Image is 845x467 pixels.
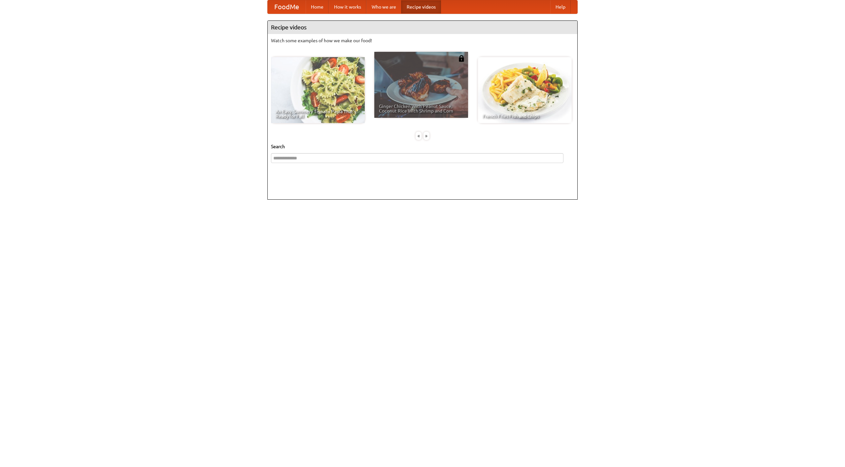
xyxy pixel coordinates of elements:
[268,21,577,34] h4: Recipe videos
[416,132,422,140] div: «
[423,132,429,140] div: »
[366,0,401,14] a: Who we are
[271,143,574,150] h5: Search
[268,0,306,14] a: FoodMe
[478,57,572,123] a: French Fries Fish and Chips
[306,0,329,14] a: Home
[550,0,571,14] a: Help
[271,37,574,44] p: Watch some examples of how we make our food!
[271,57,365,123] a: An Easy, Summery Tomato Pasta That's Ready for Fall
[401,0,441,14] a: Recipe videos
[483,114,567,118] span: French Fries Fish and Chips
[276,109,360,118] span: An Easy, Summery Tomato Pasta That's Ready for Fall
[329,0,366,14] a: How it works
[458,55,465,62] img: 483408.png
